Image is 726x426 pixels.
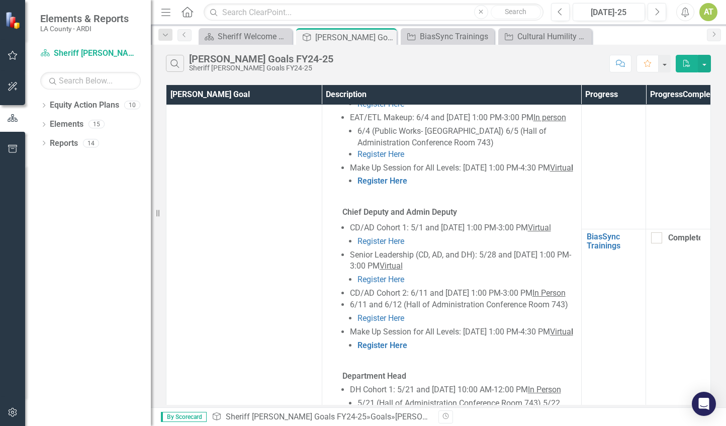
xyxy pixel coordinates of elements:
[204,4,543,21] input: Search ClearPoint...
[350,299,576,324] li: 6/11 and 6/12 (Hall of Administration Conference Room 743)
[692,392,716,416] div: Open Intercom Messenger
[161,412,207,422] span: By Scorecard
[517,30,589,43] div: Cultural Humility Trainings
[50,100,119,111] a: Equity Action Plans
[571,163,573,173] u: l
[380,261,403,271] u: Virtual
[528,223,551,232] u: Virtual
[550,163,571,173] u: Virtua
[189,53,333,64] div: [PERSON_NAME] Goals FY24-25
[350,112,576,160] li: EAT/ETL Makeup: 6/4 and [DATE] 1:00 PM-3:00 PM
[342,207,457,217] strong: Chief Deputy and Admin Deputy
[533,113,566,122] u: In person
[571,327,573,336] u: l
[357,176,407,186] a: Register Here
[371,412,391,421] a: Goals
[357,398,576,421] li: 5/21 (Hall of Administration Conference Room 743) 5/22 (Public Works- [GEOGRAPHIC_DATA])
[532,288,566,298] u: In Person
[501,30,589,43] a: Cultural Humility Trainings
[5,12,23,29] img: ClearPoint Strategy
[40,25,129,33] small: LA County - ARDI
[350,326,576,352] li: Make Up Session for All Levels: [DATE] 1:00 PM-4:30 PM
[40,72,141,90] input: Search Below...
[587,232,641,250] a: BiasSync Trainings
[357,313,404,323] a: Register Here
[357,126,576,149] li: 6/4 (Public Works- [GEOGRAPHIC_DATA]) 6/5 (Hall of Administration Conference Room 743)
[40,13,129,25] span: Elements & Reports
[40,48,141,59] a: Sheriff [PERSON_NAME] Goals FY24-25
[420,30,492,43] div: BiasSync Trainings
[576,7,642,19] div: [DATE]-25
[350,162,576,188] li: Make Up Session for All Levels: [DATE] 1:00 PM-4:30 PM
[550,327,571,336] u: Virtua
[357,236,404,246] a: Register Here
[50,119,83,130] a: Elements
[212,411,431,423] div: » »
[88,120,105,129] div: 15
[573,3,645,21] button: [DATE]-25
[50,138,78,149] a: Reports
[395,412,510,421] div: [PERSON_NAME] Goals FY24-25
[528,385,561,394] u: In Person
[342,371,406,381] strong: Department Head
[124,101,140,110] div: 10
[357,275,404,284] a: Register Here
[403,30,492,43] a: BiasSync Trainings
[491,5,541,19] button: Search
[357,149,404,159] a: Register Here
[83,139,99,147] div: 14
[315,31,394,44] div: [PERSON_NAME] Goals FY24-25
[218,30,290,43] div: Sheriff Welcome Page
[350,222,576,247] li: CD/AD Cohort 1: 5/1 and [DATE] 1:00 PM-3:00 PM
[189,64,333,72] div: Sheriff [PERSON_NAME] Goals FY24-25
[505,8,526,16] span: Search
[357,340,407,350] a: Register Here
[350,249,576,286] li: Senior Leadership (CD, AD, and DH): 5/28 and [DATE] 1:00 PM-3:00 PM
[226,412,367,421] a: Sheriff [PERSON_NAME] Goals FY24-25
[350,288,576,299] li: CD/AD Cohort 2: 6/11 and [DATE] 1:00 PM-3:00 PM
[350,384,576,421] li: DH Cohort 1: 5/21 and [DATE] 10:00 AM-12:00 PM
[699,3,717,21] button: AT
[201,30,290,43] a: Sheriff Welcome Page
